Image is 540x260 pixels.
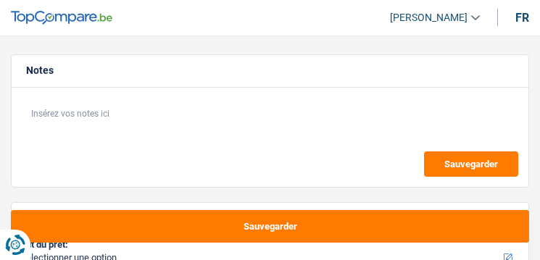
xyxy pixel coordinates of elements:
[424,151,518,177] button: Sauvegarder
[378,6,480,30] a: [PERSON_NAME]
[515,11,529,25] div: fr
[11,210,529,243] button: Sauvegarder
[26,64,514,77] h5: Notes
[390,12,468,24] span: [PERSON_NAME]
[444,159,498,169] span: Sauvegarder
[20,239,517,251] label: But du prêt:
[11,11,112,25] img: TopCompare Logo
